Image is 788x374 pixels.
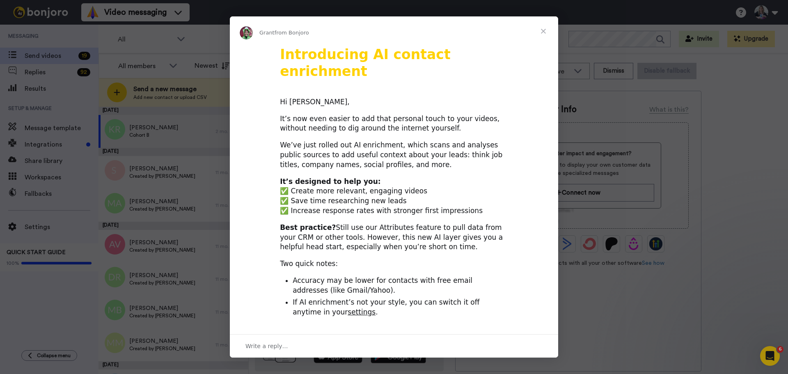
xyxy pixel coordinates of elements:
span: Close [529,16,558,46]
b: Best practice? [280,223,336,232]
div: ✅ Create more relevant, engaging videos ✅ Save time researching new leads ✅ Increase response rat... [280,177,508,216]
div: It’s now even easier to add that personal touch to your videos, without needing to dig around the... [280,114,508,134]
b: It’s designed to help you: [280,177,380,186]
li: Accuracy may be lower for contacts with free email addresses (like Gmail/Yahoo). [293,276,508,296]
div: We’ve just rolled out AI enrichment, which scans and analyses public sources to add useful contex... [280,140,508,170]
div: Open conversation and reply [230,334,558,358]
img: Profile image for Grant [240,26,253,39]
span: Grant [259,30,275,36]
span: Write a reply… [245,341,288,351]
div: Hi [PERSON_NAME], [280,97,508,107]
b: Introducing AI contact enrichment [280,46,451,79]
a: settings [348,308,376,316]
div: Two quick notes: [280,259,508,269]
div: Still use our Attributes feature to pull data from your CRM or other tools. However, this new AI ... [280,223,508,252]
span: from Bonjoro [275,30,309,36]
li: If AI enrichment’s not your style, you can switch it off anytime in your . [293,298,508,317]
